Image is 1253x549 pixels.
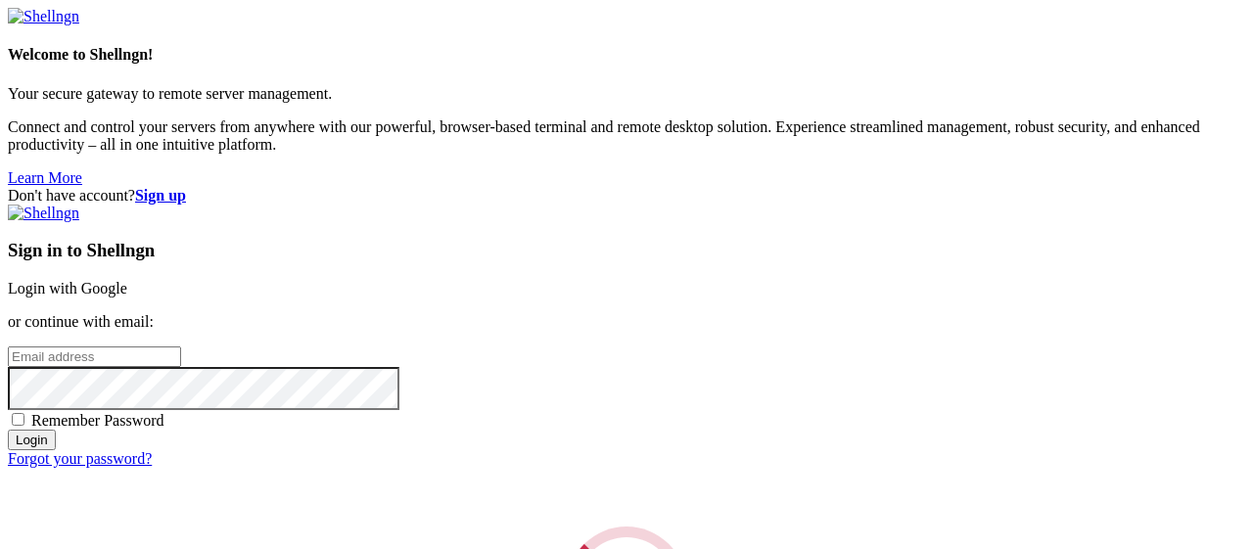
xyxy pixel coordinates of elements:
p: Connect and control your servers from anywhere with our powerful, browser-based terminal and remo... [8,118,1245,154]
a: Learn More [8,169,82,186]
p: or continue with email: [8,313,1245,331]
img: Shellngn [8,205,79,222]
div: Don't have account? [8,187,1245,205]
input: Login [8,430,56,450]
a: Sign up [135,187,186,204]
input: Email address [8,346,181,367]
a: Forgot your password? [8,450,152,467]
p: Your secure gateway to remote server management. [8,85,1245,103]
span: Remember Password [31,412,164,429]
h3: Sign in to Shellngn [8,240,1245,261]
input: Remember Password [12,413,24,426]
img: Shellngn [8,8,79,25]
a: Login with Google [8,280,127,297]
h4: Welcome to Shellngn! [8,46,1245,64]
